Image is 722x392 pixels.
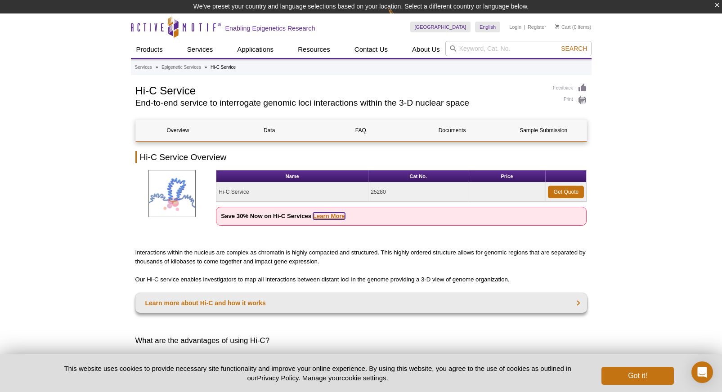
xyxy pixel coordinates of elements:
[227,120,312,141] a: Data
[475,22,500,32] a: English
[407,41,445,58] a: About Us
[528,24,546,30] a: Register
[205,65,207,70] li: »
[292,41,336,58] a: Resources
[410,22,471,32] a: [GEOGRAPHIC_DATA]
[156,65,158,70] li: »
[553,83,587,93] a: Feedback
[318,120,403,141] a: FAQ
[341,374,386,382] button: cookie settings
[232,41,279,58] a: Applications
[601,367,673,385] button: Got it!
[148,170,196,217] img: Hi-C Service
[182,41,219,58] a: Services
[161,63,201,71] a: Epigenetic Services
[558,45,590,53] button: Search
[349,41,393,58] a: Contact Us
[410,120,494,141] a: Documents
[49,364,587,383] p: This website uses cookies to provide necessary site functionality and improve your online experie...
[131,41,168,58] a: Products
[445,41,592,56] input: Keyword, Cat. No.
[553,95,587,105] a: Print
[257,374,298,382] a: Privacy Policy
[135,99,544,107] h2: End-to-end service to interrogate genomic loci interactions within the 3-D nuclear space​
[501,120,586,141] a: Sample Submission
[135,63,152,71] a: Services
[135,275,587,284] p: Our Hi-C service enables investigators to map all interactions between distant loci in the genome...
[468,170,546,183] th: Price
[225,24,315,32] h2: Enabling Epigenetics Research
[524,22,525,32] li: |
[691,361,713,383] div: Open Intercom Messenger
[221,213,345,219] strong: Save 30% Now on Hi-C Services.
[548,186,584,198] a: Get Quote
[368,170,468,183] th: Cat No.
[216,183,368,202] td: Hi-C Service
[211,65,236,70] li: Hi-C Service
[555,24,571,30] a: Cart
[555,22,592,32] li: (0 items)
[135,248,587,266] p: Interactions within the nucleus are complex as chromatin is highly compacted and structured. This...
[136,120,220,141] a: Overview
[388,7,412,28] img: Change Here
[135,83,544,97] h1: Hi-C Service
[135,353,587,371] p: Hi-C can be used to map all interactions between distant loci in the context of chromatin organiz...
[135,335,587,346] h3: What are the advantages of using Hi-C?
[216,170,368,183] th: Name
[135,151,587,163] h2: Hi-C Service Overview
[368,183,468,202] td: 25280
[135,293,587,313] a: Learn more about Hi-C and how it works
[555,24,559,29] img: Your Cart
[509,24,521,30] a: Login
[313,213,345,219] a: Learn More
[561,45,587,52] span: Search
